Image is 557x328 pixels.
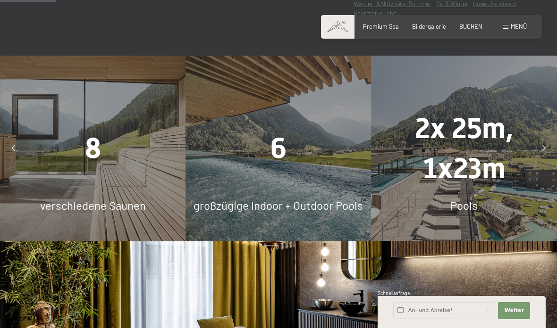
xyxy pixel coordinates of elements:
a: Bildergalerie [412,23,446,30]
a: Gourmet-Küche [354,9,397,17]
span: Schnellanfrage [378,290,410,296]
span: Pools [450,198,478,212]
span: 6 [270,132,287,165]
span: 2x 25m, 1x23m [415,112,514,185]
span: 8 [85,132,101,165]
span: großzügige Indoor + Outdoor Pools [194,198,363,212]
span: verschiedene Saunen [40,198,146,212]
a: Premium Spa [363,23,399,30]
span: Weiter [504,307,524,314]
a: BUCHEN [459,23,482,30]
button: Weiter [498,302,530,319]
span: Menü [511,23,527,30]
